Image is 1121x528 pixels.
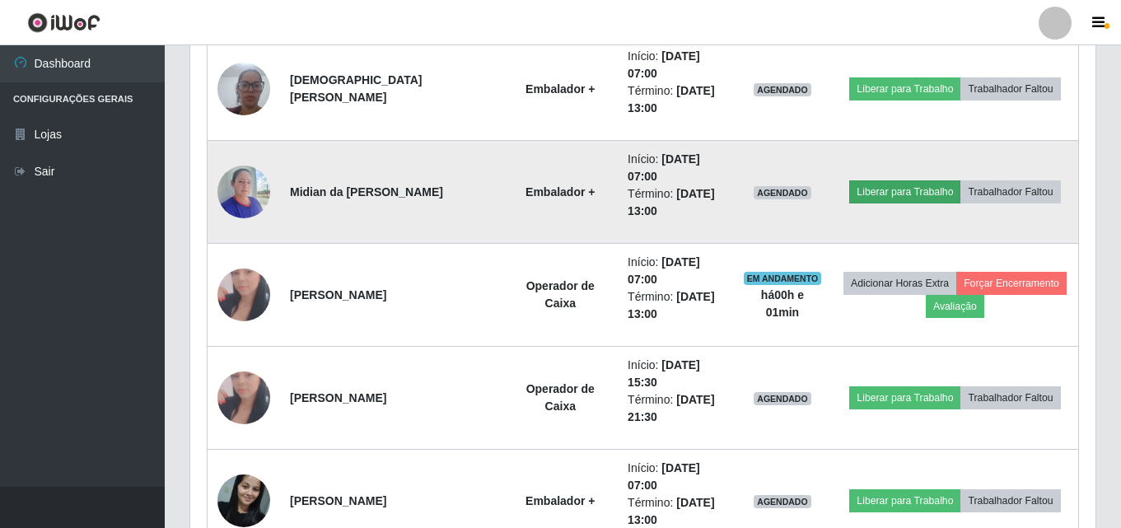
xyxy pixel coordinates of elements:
[628,152,700,183] time: [DATE] 07:00
[628,391,723,426] li: Término:
[526,279,595,310] strong: Operador de Caixa
[754,186,811,199] span: AGENDADO
[27,12,100,33] img: CoreUI Logo
[960,386,1060,409] button: Trabalhador Faltou
[628,288,723,323] li: Término:
[926,295,984,318] button: Avaliação
[628,357,723,391] li: Início:
[754,495,811,508] span: AGENDADO
[956,272,1067,295] button: Forçar Encerramento
[628,460,723,494] li: Início:
[628,255,700,286] time: [DATE] 07:00
[217,157,270,227] img: 1723687627540.jpeg
[628,358,700,389] time: [DATE] 15:30
[849,180,960,203] button: Liberar para Trabalho
[628,82,723,117] li: Término:
[761,288,804,319] strong: há 00 h e 01 min
[849,489,960,512] button: Liberar para Trabalho
[628,49,700,80] time: [DATE] 07:00
[525,82,595,96] strong: Embalador +
[290,391,386,404] strong: [PERSON_NAME]
[217,54,270,124] img: 1671138715382.jpeg
[290,288,386,301] strong: [PERSON_NAME]
[628,151,723,185] li: Início:
[849,77,960,100] button: Liberar para Trabalho
[754,83,811,96] span: AGENDADO
[290,185,443,199] strong: Midian da [PERSON_NAME]
[843,272,956,295] button: Adicionar Horas Extra
[217,343,270,451] img: 1673908492662.jpeg
[754,392,811,405] span: AGENDADO
[628,185,723,220] li: Término:
[290,494,386,507] strong: [PERSON_NAME]
[960,77,1060,100] button: Trabalhador Faltou
[290,73,422,104] strong: [DEMOGRAPHIC_DATA][PERSON_NAME]
[217,241,270,348] img: 1673908492662.jpeg
[628,48,723,82] li: Início:
[628,461,700,492] time: [DATE] 07:00
[960,180,1060,203] button: Trabalhador Faltou
[960,489,1060,512] button: Trabalhador Faltou
[628,254,723,288] li: Início:
[526,382,595,413] strong: Operador de Caixa
[525,494,595,507] strong: Embalador +
[849,386,960,409] button: Liberar para Trabalho
[744,272,822,285] span: EM ANDAMENTO
[525,185,595,199] strong: Embalador +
